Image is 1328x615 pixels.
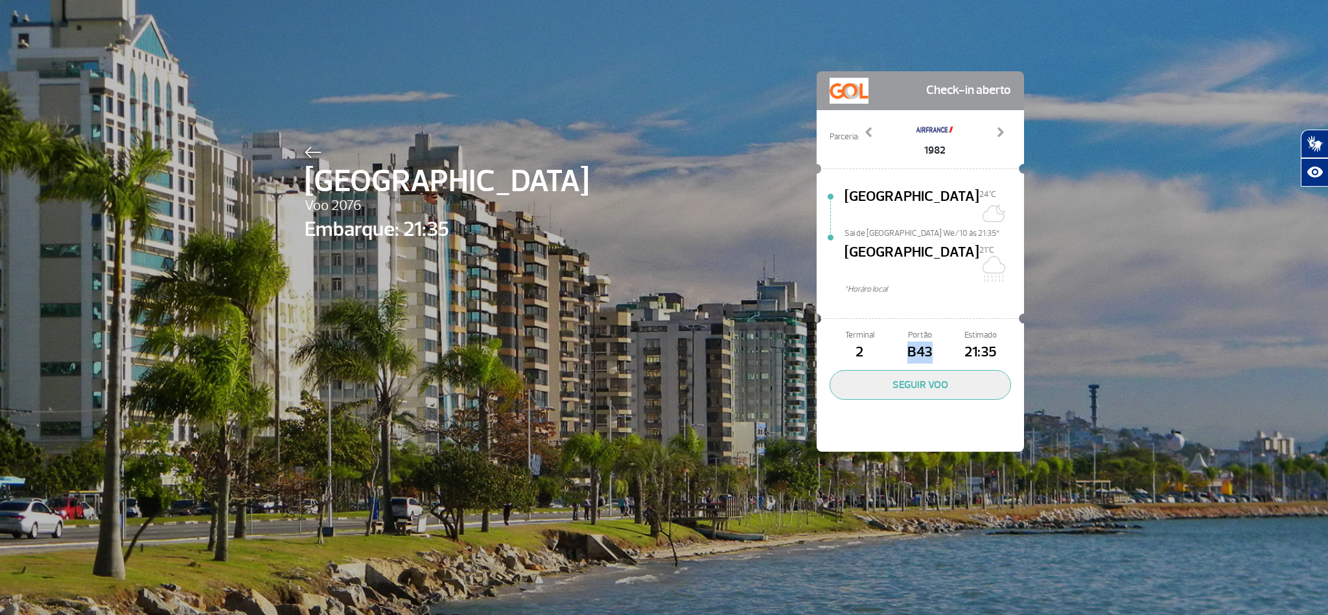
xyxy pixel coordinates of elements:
span: Portão [890,329,950,342]
img: Céu limpo [979,200,1005,226]
span: [GEOGRAPHIC_DATA] [305,158,589,205]
span: 2 [830,342,890,364]
span: Check-in aberto [926,78,1011,104]
span: Parceria: [830,131,859,143]
button: Abrir tradutor de língua de sinais. [1301,130,1328,158]
span: 1982 [915,143,954,158]
span: Estimado [950,329,1010,342]
span: 21:35 [950,342,1010,364]
button: SEGUIR VOO [830,370,1011,400]
span: [GEOGRAPHIC_DATA] [845,186,979,227]
span: Embarque: 21:35 [305,214,589,245]
span: Voo 2076 [305,195,589,217]
button: Abrir recursos assistivos. [1301,158,1328,187]
span: [GEOGRAPHIC_DATA] [845,242,979,283]
div: Plugin de acessibilidade da Hand Talk. [1301,130,1328,187]
span: 24°C [979,189,996,200]
span: Terminal [830,329,890,342]
span: Sai de [GEOGRAPHIC_DATA] We/10 às 21:35* [845,227,1024,237]
span: B43 [890,342,950,364]
span: *Horáro local [845,283,1024,296]
img: Nublado [979,256,1005,282]
span: 21°C [979,245,994,255]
